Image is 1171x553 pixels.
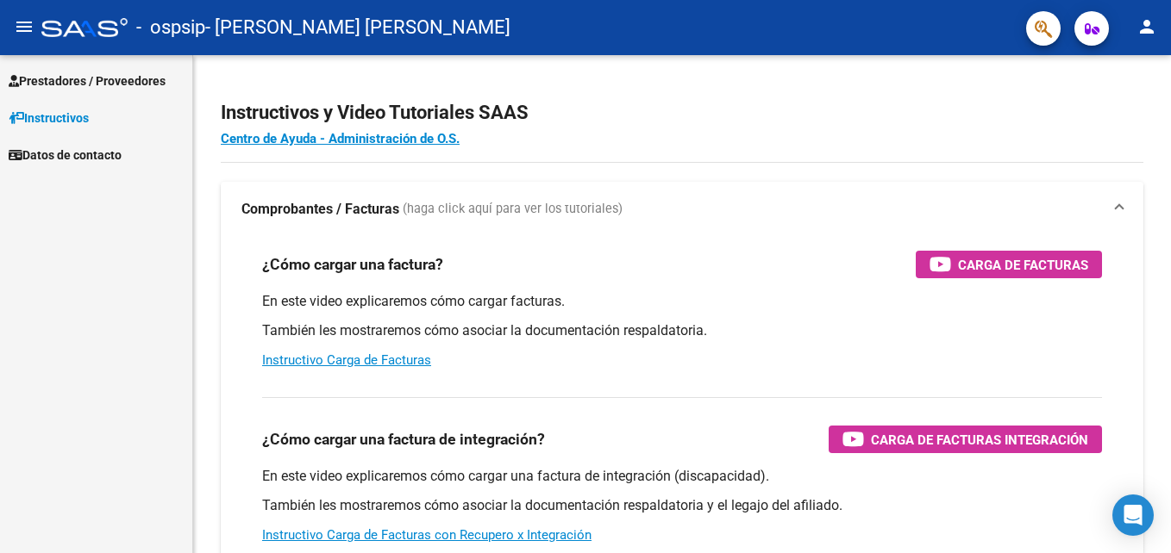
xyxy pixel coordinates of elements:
div: Open Intercom Messenger [1112,494,1154,536]
a: Instructivo Carga de Facturas con Recupero x Integración [262,527,592,543]
span: Carga de Facturas Integración [871,429,1088,450]
button: Carga de Facturas [916,251,1102,278]
span: Datos de contacto [9,146,122,165]
p: También les mostraremos cómo asociar la documentación respaldatoria y el legajo del afiliado. [262,496,1102,515]
a: Centro de Ayuda - Administración de O.S. [221,131,460,146]
mat-icon: menu [14,16,34,37]
mat-icon: person [1137,16,1157,37]
button: Carga de Facturas Integración [829,426,1102,453]
span: - [PERSON_NAME] [PERSON_NAME] [205,9,510,47]
span: Carga de Facturas [958,254,1088,276]
p: En este video explicaremos cómo cargar una factura de integración (discapacidad). [262,467,1102,486]
h2: Instructivos y Video Tutoriales SAAS [221,96,1143,129]
p: También les mostraremos cómo asociar la documentación respaldatoria. [262,321,1102,340]
span: Prestadores / Proveedores [9,71,166,90]
span: Instructivos [9,109,89,127]
mat-expansion-panel-header: Comprobantes / Facturas (haga click aquí para ver los tutoriales) [221,182,1143,237]
span: (haga click aquí para ver los tutoriales) [403,200,623,219]
span: - ospsip [136,9,205,47]
p: En este video explicaremos cómo cargar facturas. [262,292,1102,311]
a: Instructivo Carga de Facturas [262,352,431,368]
strong: Comprobantes / Facturas [241,200,399,219]
h3: ¿Cómo cargar una factura? [262,252,443,276]
h3: ¿Cómo cargar una factura de integración? [262,427,545,451]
